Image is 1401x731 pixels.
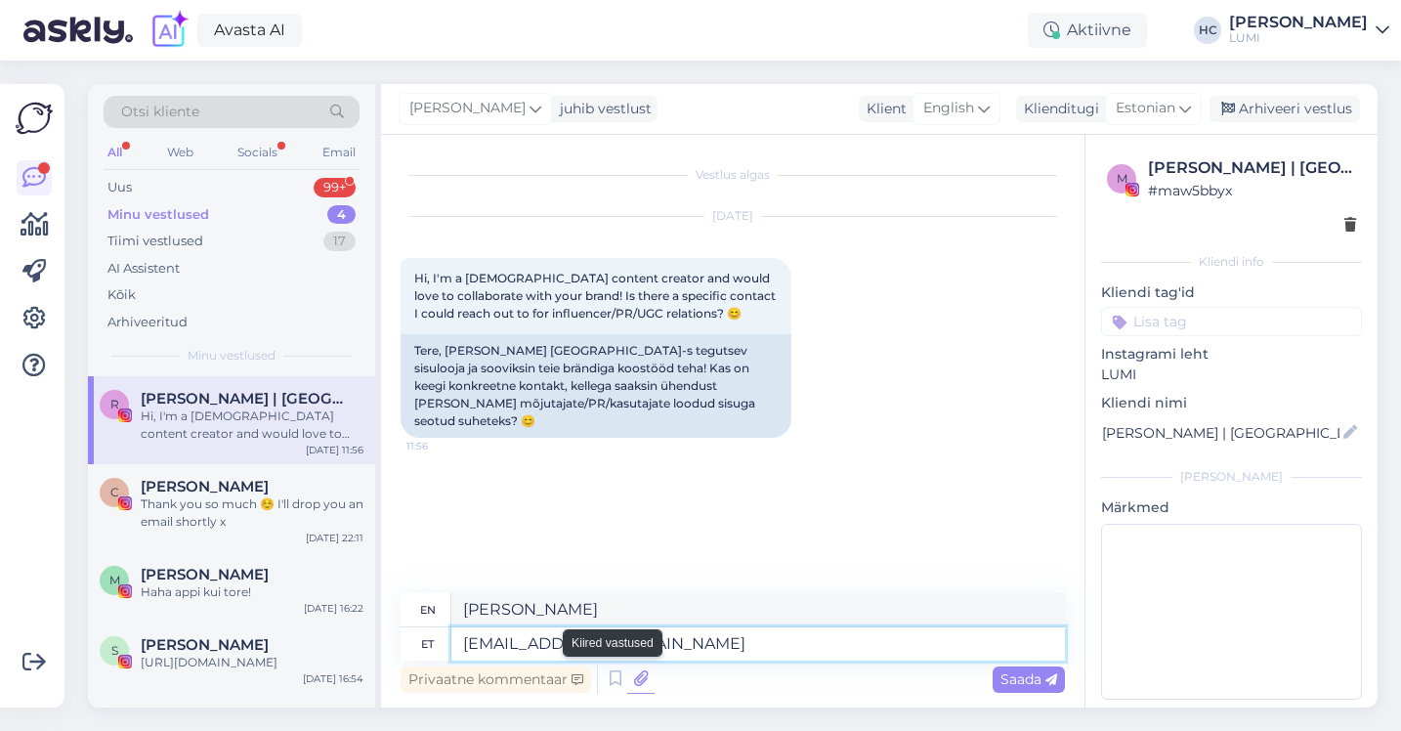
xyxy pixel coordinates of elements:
[1101,282,1362,303] p: Kliendi tag'id
[1194,17,1221,44] div: HC
[401,334,791,438] div: Tere, [PERSON_NAME] [GEOGRAPHIC_DATA]-s tegutsev sisulooja ja sooviksin teie brändiga koostööd te...
[1101,307,1362,336] input: Lisa tag
[188,347,276,365] span: Minu vestlused
[1210,96,1360,122] div: Arhiveeri vestlus
[401,207,1065,225] div: [DATE]
[401,166,1065,184] div: Vestlus algas
[104,140,126,165] div: All
[1028,13,1147,48] div: Aktiivne
[107,285,136,305] div: Kõik
[1148,180,1356,201] div: # maw5bbyx
[107,205,209,225] div: Minu vestlused
[141,390,344,408] span: Rubie | USA | Strategic UGC & Amazon Creator
[451,627,1065,661] textarea: [EMAIL_ADDRESS][DOMAIN_NAME]
[1016,99,1099,119] div: Klienditugi
[923,98,974,119] span: English
[318,140,360,165] div: Email
[323,232,356,251] div: 17
[141,654,363,671] div: [URL][DOMAIN_NAME]
[401,666,591,693] div: Privaatne kommentaar
[1000,670,1057,688] span: Saada
[110,485,119,499] span: C
[1101,468,1362,486] div: [PERSON_NAME]
[1117,171,1127,186] span: m
[409,98,526,119] span: [PERSON_NAME]
[859,99,907,119] div: Klient
[303,671,363,686] div: [DATE] 16:54
[304,601,363,616] div: [DATE] 16:22
[1101,497,1362,518] p: Märkmed
[1101,344,1362,365] p: Instagrami leht
[109,573,120,587] span: M
[141,636,269,654] span: Sam Ahmatov
[107,178,132,197] div: Uus
[141,478,269,495] span: Carys Cooke
[141,408,363,443] div: Hi, I'm a [DEMOGRAPHIC_DATA] content creator and would love to collaborate with your brand! Is th...
[163,140,197,165] div: Web
[1101,365,1362,385] p: LUMI
[1229,15,1368,30] div: [PERSON_NAME]
[572,634,654,652] small: Kiired vastused
[111,643,118,658] span: S
[1116,98,1175,119] span: Estonian
[306,531,363,545] div: [DATE] 22:11
[414,271,779,321] span: Hi, I'm a [DEMOGRAPHIC_DATA] content creator and would love to collaborate with your brand! Is th...
[1229,30,1368,46] div: LUMI
[1101,253,1362,271] div: Kliendi info
[107,313,188,332] div: Arhiveeritud
[1101,393,1362,413] p: Kliendi nimi
[314,178,356,197] div: 99+
[233,140,281,165] div: Socials
[306,443,363,457] div: [DATE] 11:56
[1102,422,1339,444] input: Lisa nimi
[16,100,53,137] img: Askly Logo
[141,566,269,583] span: Maris Zukker
[552,99,652,119] div: juhib vestlust
[107,232,203,251] div: Tiimi vestlused
[107,259,180,279] div: AI Assistent
[141,495,363,531] div: Thank you so much ☺️ I'll drop you an email shortly x
[327,205,356,225] div: 4
[141,583,363,601] div: Haha appi kui tore!
[421,627,434,661] div: et
[1148,156,1356,180] div: [PERSON_NAME] | [GEOGRAPHIC_DATA] | Strategic UGC & Amazon Creator
[420,593,436,626] div: en
[121,102,199,122] span: Otsi kliente
[197,14,302,47] a: Avasta AI
[149,10,190,51] img: explore-ai
[110,397,119,411] span: R
[451,593,1065,626] textarea: [PERSON_NAME]
[406,439,480,453] span: 11:56
[1229,15,1389,46] a: [PERSON_NAME]LUMI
